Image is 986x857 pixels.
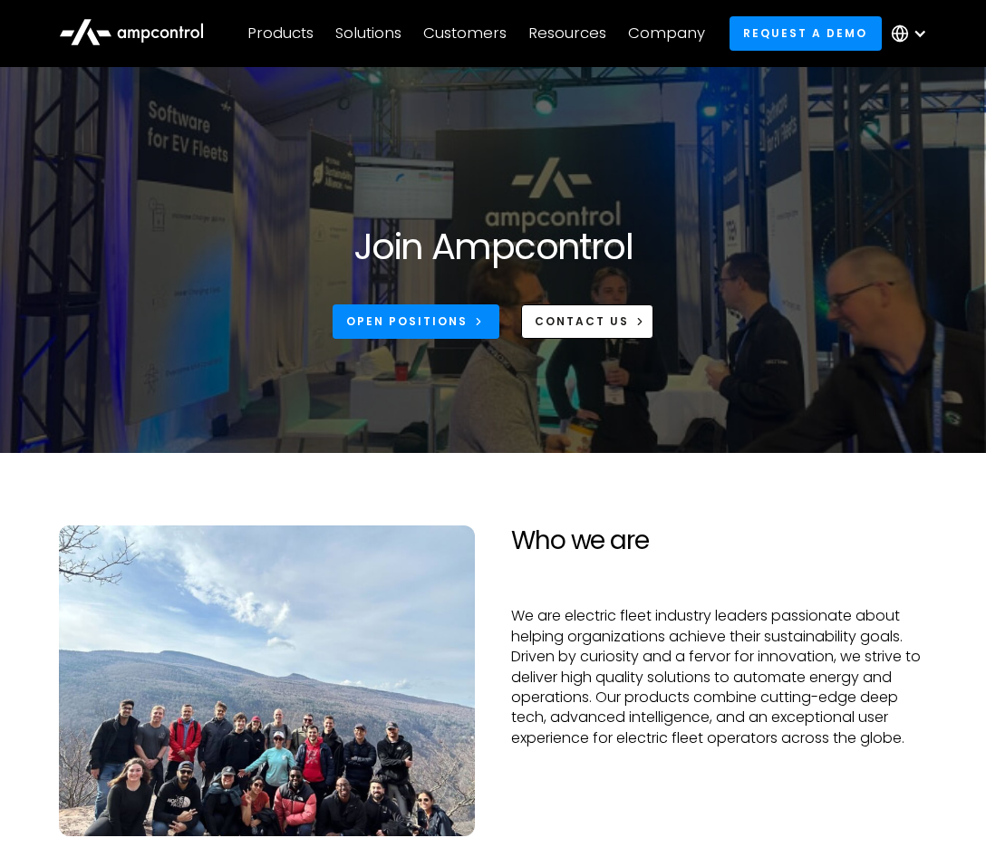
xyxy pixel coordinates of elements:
[247,24,314,43] div: Products
[423,24,507,43] div: Customers
[521,304,654,338] a: CONTACT US
[628,24,705,43] div: Company
[335,24,401,43] div: Solutions
[353,225,633,268] h1: Join Ampcontrol
[535,313,629,330] div: CONTACT US
[528,24,606,43] div: Resources
[730,16,882,50] a: Request a demo
[511,525,927,556] h2: Who we are
[346,313,468,330] div: Open Positions
[511,606,927,748] p: We are electric fleet industry leaders passionate about helping organizations achieve their susta...
[333,304,499,338] a: Open Positions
